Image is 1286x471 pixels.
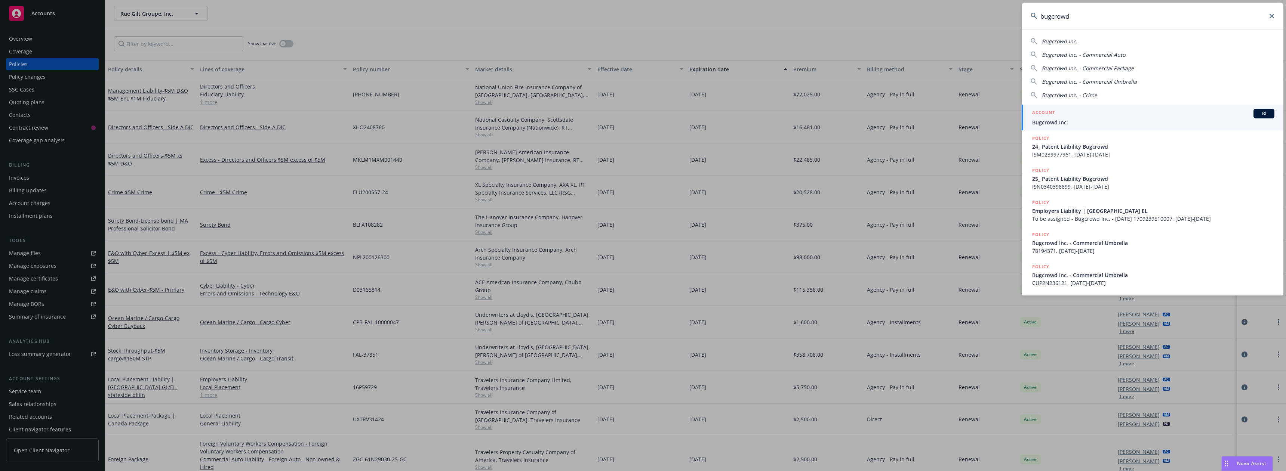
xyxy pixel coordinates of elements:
[1237,460,1267,467] span: Nova Assist
[1256,110,1271,117] span: BI
[1222,456,1231,471] div: Drag to move
[1032,134,1049,142] h5: POLICY
[1022,105,1283,130] a: ACCOUNTBIBugcrowd Inc.
[1032,143,1274,151] span: 24_ Patent Laibility Bugcrowd
[1032,167,1049,174] h5: POLICY
[1032,215,1274,223] span: To be assigned - Bugcrowd Inc. - [DATE] 1709239510007, [DATE]-[DATE]
[1042,65,1134,72] span: Bugcrowd Inc. - Commercial Package
[1022,227,1283,259] a: POLICYBugcrowd Inc. - Commercial Umbrella78194371, [DATE]-[DATE]
[1032,109,1055,118] h5: ACCOUNT
[1032,239,1274,247] span: Bugcrowd Inc. - Commercial Umbrella
[1042,51,1125,58] span: Bugcrowd Inc. - Commercial Auto
[1042,38,1077,45] span: Bugcrowd Inc.
[1032,151,1274,158] span: ISM0239977961, [DATE]-[DATE]
[1032,207,1274,215] span: Employers Liability | [GEOGRAPHIC_DATA] EL
[1032,199,1049,206] h5: POLICY
[1022,162,1283,195] a: POLICY25_ Patent Liability BugcrowdISN0340398899, [DATE]-[DATE]
[1042,78,1137,85] span: Bugcrowd Inc. - Commercial Umbrella
[1032,231,1049,238] h5: POLICY
[1022,130,1283,162] a: POLICY24_ Patent Laibility BugcrowdISM0239977961, [DATE]-[DATE]
[1032,183,1274,190] span: ISN0340398899, [DATE]-[DATE]
[1022,195,1283,227] a: POLICYEmployers Liability | [GEOGRAPHIC_DATA] ELTo be assigned - Bugcrowd Inc. - [DATE] 170923951...
[1032,175,1274,183] span: 25_ Patent Liability Bugcrowd
[1032,279,1274,287] span: CUP2N236121, [DATE]-[DATE]
[1221,456,1273,471] button: Nova Assist
[1042,92,1097,99] span: Bugcrowd Inc. - Crime
[1032,271,1274,279] span: Bugcrowd Inc. - Commercial Umbrella
[1022,3,1283,30] input: Search...
[1032,263,1049,270] h5: POLICY
[1022,259,1283,291] a: POLICYBugcrowd Inc. - Commercial UmbrellaCUP2N236121, [DATE]-[DATE]
[1032,247,1274,255] span: 78194371, [DATE]-[DATE]
[1032,118,1274,126] span: Bugcrowd Inc.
